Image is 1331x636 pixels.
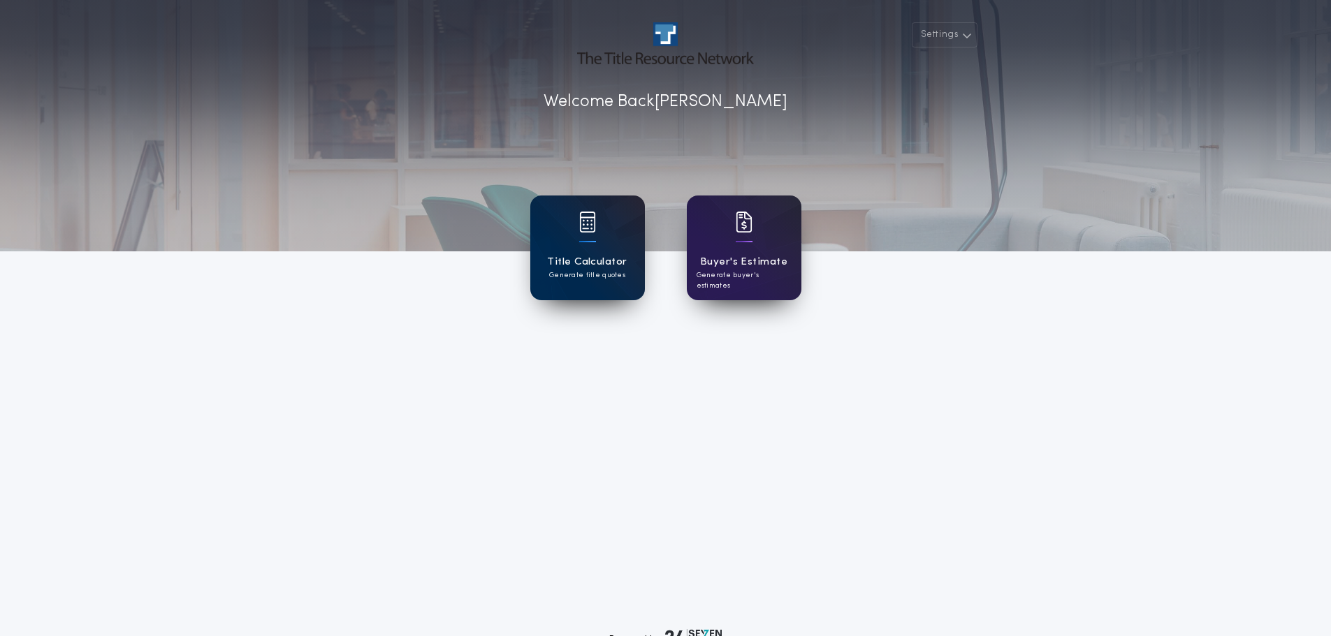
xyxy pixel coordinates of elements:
[547,254,627,270] h1: Title Calculator
[736,212,752,232] img: card icon
[912,22,977,47] button: Settings
[700,254,787,270] h1: Buyer's Estimate
[549,270,625,281] p: Generate title quotes
[697,270,792,291] p: Generate buyer's estimates
[687,195,801,300] a: card iconBuyer's EstimateGenerate buyer's estimates
[577,22,753,64] img: account-logo
[544,89,787,114] p: Welcome Back [PERSON_NAME]
[579,212,596,232] img: card icon
[530,195,645,300] a: card iconTitle CalculatorGenerate title quotes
